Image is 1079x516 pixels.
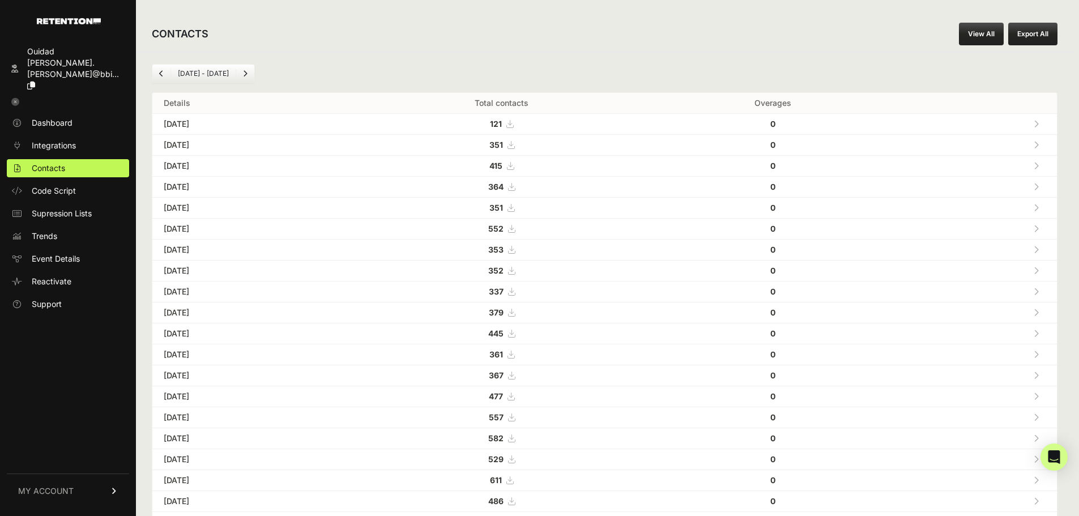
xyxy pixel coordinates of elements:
[152,65,170,83] a: Previous
[770,370,775,380] strong: 0
[488,245,515,254] a: 353
[152,491,349,512] td: [DATE]
[32,163,65,174] span: Contacts
[152,470,349,491] td: [DATE]
[488,433,504,443] strong: 582
[770,182,775,191] strong: 0
[7,250,129,268] a: Event Details
[490,475,502,485] strong: 611
[770,349,775,359] strong: 0
[489,140,503,150] strong: 351
[152,135,349,156] td: [DATE]
[152,407,349,428] td: [DATE]
[489,203,514,212] a: 351
[236,65,254,83] a: Next
[7,272,129,291] a: Reactivate
[1040,443,1068,471] div: Open Intercom Messenger
[152,386,349,407] td: [DATE]
[770,391,775,401] strong: 0
[37,18,101,24] img: Retention.com
[32,140,76,151] span: Integrations
[770,496,775,506] strong: 0
[18,485,74,497] span: MY ACCOUNT
[152,198,349,219] td: [DATE]
[152,302,349,323] td: [DATE]
[488,433,515,443] a: 582
[488,224,504,233] strong: 552
[7,295,129,313] a: Support
[488,454,515,464] a: 529
[490,119,502,129] strong: 121
[488,224,515,233] a: 552
[770,140,775,150] strong: 0
[770,454,775,464] strong: 0
[488,182,515,191] a: 364
[489,161,514,170] a: 415
[27,46,125,57] div: Ouidad
[152,428,349,449] td: [DATE]
[489,349,503,359] strong: 361
[770,287,775,296] strong: 0
[489,412,515,422] a: 557
[770,412,775,422] strong: 0
[488,496,504,506] strong: 486
[488,454,504,464] strong: 529
[770,161,775,170] strong: 0
[152,156,349,177] td: [DATE]
[32,231,57,242] span: Trends
[489,308,515,317] a: 379
[489,412,504,422] strong: 557
[489,370,515,380] a: 367
[170,69,236,78] li: [DATE] - [DATE]
[489,203,503,212] strong: 351
[7,227,129,245] a: Trends
[488,266,515,275] a: 352
[488,329,504,338] strong: 445
[7,42,129,95] a: Ouidad [PERSON_NAME].[PERSON_NAME]@bbi...
[32,298,62,310] span: Support
[489,287,515,296] a: 337
[488,266,504,275] strong: 352
[770,266,775,275] strong: 0
[489,287,504,296] strong: 337
[152,219,349,240] td: [DATE]
[770,224,775,233] strong: 0
[152,282,349,302] td: [DATE]
[770,245,775,254] strong: 0
[152,93,349,114] th: Details
[349,93,654,114] th: Total contacts
[152,323,349,344] td: [DATE]
[489,391,503,401] strong: 477
[489,161,502,170] strong: 415
[7,159,129,177] a: Contacts
[7,474,129,508] a: MY ACCOUNT
[152,449,349,470] td: [DATE]
[770,119,775,129] strong: 0
[770,203,775,212] strong: 0
[7,182,129,200] a: Code Script
[489,308,504,317] strong: 379
[959,23,1004,45] a: View All
[488,329,515,338] a: 445
[32,117,72,129] span: Dashboard
[152,26,208,42] h2: CONTACTS
[654,93,892,114] th: Overages
[7,137,129,155] a: Integrations
[32,208,92,219] span: Supression Lists
[152,365,349,386] td: [DATE]
[770,433,775,443] strong: 0
[489,140,514,150] a: 351
[152,240,349,261] td: [DATE]
[32,185,76,197] span: Code Script
[489,370,504,380] strong: 367
[27,58,119,79] span: [PERSON_NAME].[PERSON_NAME]@bbi...
[488,182,504,191] strong: 364
[770,308,775,317] strong: 0
[489,391,514,401] a: 477
[152,114,349,135] td: [DATE]
[770,475,775,485] strong: 0
[488,245,504,254] strong: 353
[7,114,129,132] a: Dashboard
[488,496,515,506] a: 486
[7,204,129,223] a: Supression Lists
